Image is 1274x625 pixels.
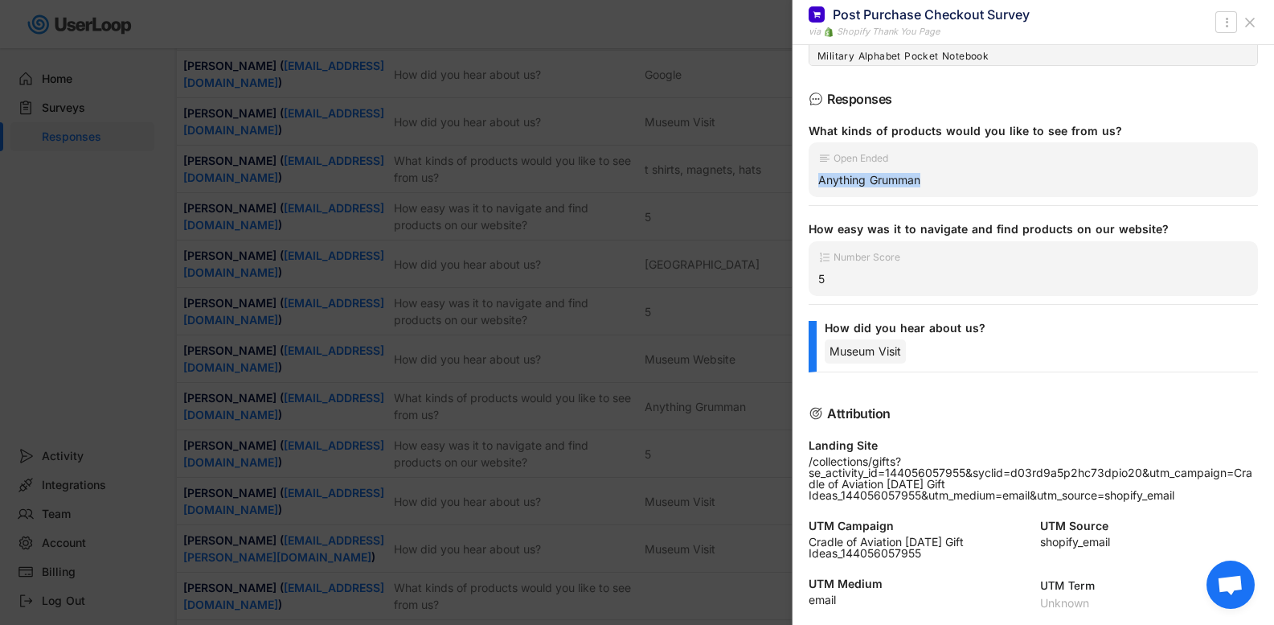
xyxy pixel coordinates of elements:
[824,27,834,37] img: 1156660_ecommerce_logo_shopify_icon%20%281%29.png
[1225,14,1228,31] text: 
[809,222,1245,236] div: How easy was it to navigate and find products on our website?
[809,594,1027,606] div: email
[1219,13,1235,32] button: 
[809,456,1258,501] div: /collections/gifts?se_activity_id=144056057955&syclid=d03rd9a5p2hc73dpio20&utm_campaign=Cradle of...
[1040,520,1259,532] div: UTM Source
[809,440,1258,451] div: Landing Site
[809,520,1027,532] div: UTM Campaign
[818,173,1248,187] div: Anything Grumman
[1040,537,1259,548] div: shopify_email
[1040,578,1259,593] div: UTM Term
[833,6,1030,23] div: Post Purchase Checkout Survey
[1040,598,1259,609] div: Unknown
[809,25,821,39] div: via
[809,537,1027,559] div: Cradle of Aviation [DATE] Gift Ideas_144056057955
[809,124,1245,138] div: What kinds of products would you like to see from us?
[827,93,1232,105] div: Responses
[827,407,1232,420] div: Attribution
[825,339,906,364] div: Museum Visit
[837,25,940,39] div: Shopify Thank You Page
[809,578,1027,590] div: UTM Medium
[834,154,888,163] div: Open Ended
[1206,561,1255,609] div: Open chat
[818,272,1248,286] div: 5
[817,50,1249,63] div: Military Alphabet Pocket Notebook
[825,321,1245,335] div: How did you hear about us?
[834,253,900,262] div: Number Score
